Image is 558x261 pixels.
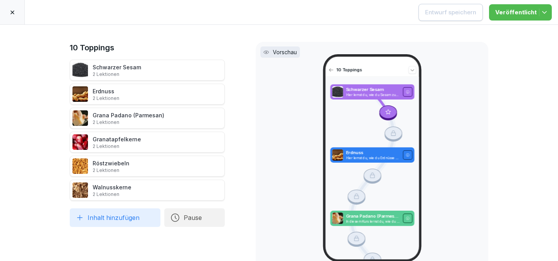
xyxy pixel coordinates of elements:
[93,167,129,173] p: 2 Lektionen
[164,208,225,227] button: Pause
[346,219,400,223] p: In diesem Kurs lernst du, wie du unseren beliebten Hartkäse zubereitest und was bei der Qualitäts...
[346,213,400,219] p: Grana Padano (Parmesan)
[273,48,297,56] p: Vorschau
[489,4,552,21] button: Veröffentlicht
[72,182,88,198] img: c5ecxrijfgxau9rr55y3plkm.png
[70,60,225,81] div: Schwarzer Sesam2 Lektionen
[70,156,225,177] div: Röstzwiebeln2 Lektionen
[332,86,343,98] img: sl2tc32ssfi2gxyc58ni55f2.png
[93,159,129,173] div: Röstzwiebeln
[93,143,141,149] p: 2 Lektionen
[346,93,400,97] p: Hier lernst du, wie du Sesam zubereitest und worauf du achten musst, dass die Qualität optimal ist.
[72,62,88,78] img: sl2tc32ssfi2gxyc58ni55f2.png
[70,180,225,201] div: Walnusskerne2 Lektionen
[425,8,476,17] div: Entwurf speichern
[70,84,225,105] div: Erdnuss2 Lektionen
[70,208,160,227] button: Inhalt hinzufügen
[332,213,343,224] img: qrwl8nsi3tntzcxnyssshz5q.png
[346,87,400,93] p: Schwarzer Sesam
[72,110,88,126] img: qrwl8nsi3tntzcxnyssshz5q.png
[70,42,225,53] h1: 10 Toppings
[495,8,546,17] div: Veröffentlicht
[93,71,141,77] p: 2 Lektionen
[346,156,400,160] p: Hier lernst du, wie du Erdnüsse zubereitest und worauf du achten musst, dass die Qualität optimal...
[93,135,141,149] div: Granatapfelkerne
[72,158,88,174] img: r4ad0qd81i78e1qxjd6cybp2.png
[93,183,131,197] div: Walnusskerne
[93,63,141,77] div: Schwarzer Sesam
[93,95,119,101] p: 2 Lektionen
[93,111,164,125] div: Grana Padano (Parmesan)
[72,134,88,150] img: rlg1451fdzgl8pbjnsttprg8.png
[70,108,225,129] div: Grana Padano (Parmesan)2 Lektionen
[72,86,88,102] img: zz9fk4x9zvljkqis5os60n3i.png
[93,119,164,125] p: 2 Lektionen
[418,4,483,21] button: Entwurf speichern
[332,149,343,161] img: zz9fk4x9zvljkqis5os60n3i.png
[70,132,225,153] div: Granatapfelkerne2 Lektionen
[93,87,119,101] div: Erdnuss
[93,191,131,197] p: 2 Lektionen
[336,67,406,73] p: 10 Toppings
[346,150,400,156] p: Erdnuss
